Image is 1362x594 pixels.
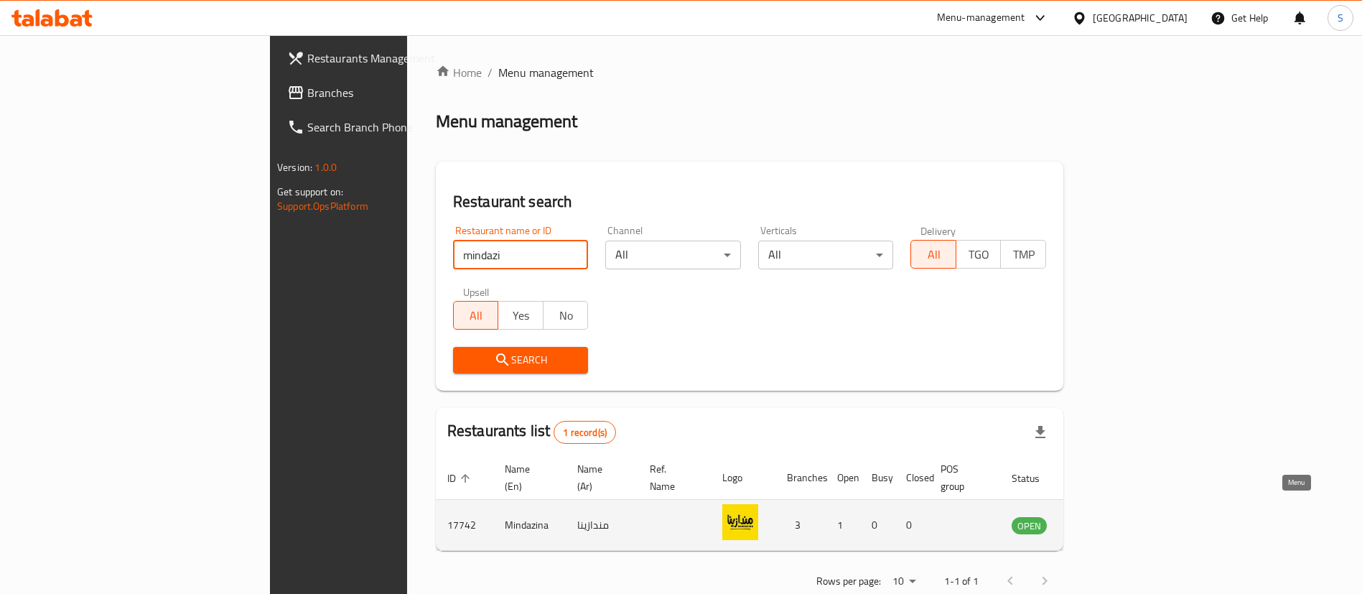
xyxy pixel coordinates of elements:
[453,191,1046,213] h2: Restaurant search
[605,241,741,269] div: All
[554,426,615,440] span: 1 record(s)
[758,241,894,269] div: All
[1012,470,1058,487] span: Status
[436,110,577,133] h2: Menu management
[1093,10,1188,26] div: [GEOGRAPHIC_DATA]
[956,240,1002,269] button: TGO
[505,460,549,495] span: Name (En)
[816,572,881,590] p: Rows per page:
[453,347,589,373] button: Search
[543,301,589,330] button: No
[465,351,577,369] span: Search
[895,456,929,500] th: Closed
[277,158,312,177] span: Version:
[1012,518,1047,534] span: OPEN
[711,456,775,500] th: Logo
[1012,517,1047,534] div: OPEN
[944,572,979,590] p: 1-1 of 1
[307,119,486,136] span: Search Branch Phone
[722,504,758,540] img: Mindazina
[860,456,895,500] th: Busy
[498,64,594,81] span: Menu management
[917,244,951,265] span: All
[1023,415,1058,450] div: Export file
[962,244,996,265] span: TGO
[436,456,1125,551] table: enhanced table
[910,240,956,269] button: All
[860,500,895,551] td: 0
[920,226,956,236] label: Delivery
[775,456,826,500] th: Branches
[277,182,343,201] span: Get support on:
[307,84,486,101] span: Branches
[453,241,589,269] input: Search for restaurant name or ID..
[447,420,616,444] h2: Restaurants list
[447,470,475,487] span: ID
[493,500,566,551] td: Mindazina
[941,460,983,495] span: POS group
[887,571,921,593] div: Rows per page:
[1338,10,1343,26] span: S
[577,460,621,495] span: Name (Ar)
[504,305,538,326] span: Yes
[826,456,860,500] th: Open
[436,64,1063,81] nav: breadcrumb
[453,301,499,330] button: All
[650,460,694,495] span: Ref. Name
[566,500,638,551] td: مندازينا
[549,305,583,326] span: No
[276,75,498,110] a: Branches
[277,197,368,215] a: Support.OpsPlatform
[1007,244,1040,265] span: TMP
[460,305,493,326] span: All
[314,158,337,177] span: 1.0.0
[895,500,929,551] td: 0
[463,287,490,297] label: Upsell
[826,500,860,551] td: 1
[276,41,498,75] a: Restaurants Management
[775,500,826,551] td: 3
[307,50,486,67] span: Restaurants Management
[937,9,1025,27] div: Menu-management
[1000,240,1046,269] button: TMP
[276,110,498,144] a: Search Branch Phone
[498,301,544,330] button: Yes
[554,421,616,444] div: Total records count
